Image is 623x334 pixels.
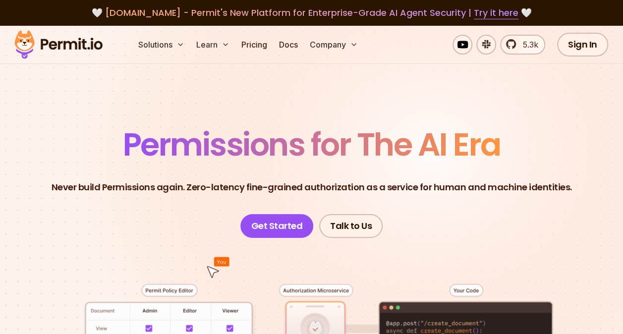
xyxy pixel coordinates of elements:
span: Permissions for The AI Era [123,122,501,167]
a: 5.3k [500,35,545,55]
button: Company [306,35,362,55]
p: Never build Permissions again. Zero-latency fine-grained authorization as a service for human and... [52,180,572,194]
a: Get Started [240,214,314,238]
a: Talk to Us [319,214,383,238]
a: Docs [275,35,302,55]
a: Pricing [237,35,271,55]
button: Learn [192,35,233,55]
span: 5.3k [517,39,538,51]
a: Sign In [557,33,608,56]
button: Solutions [134,35,188,55]
span: [DOMAIN_NAME] - Permit's New Platform for Enterprise-Grade AI Agent Security | [105,6,518,19]
img: Permit logo [10,28,107,61]
div: 🤍 🤍 [24,6,599,20]
a: Try it here [474,6,518,19]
